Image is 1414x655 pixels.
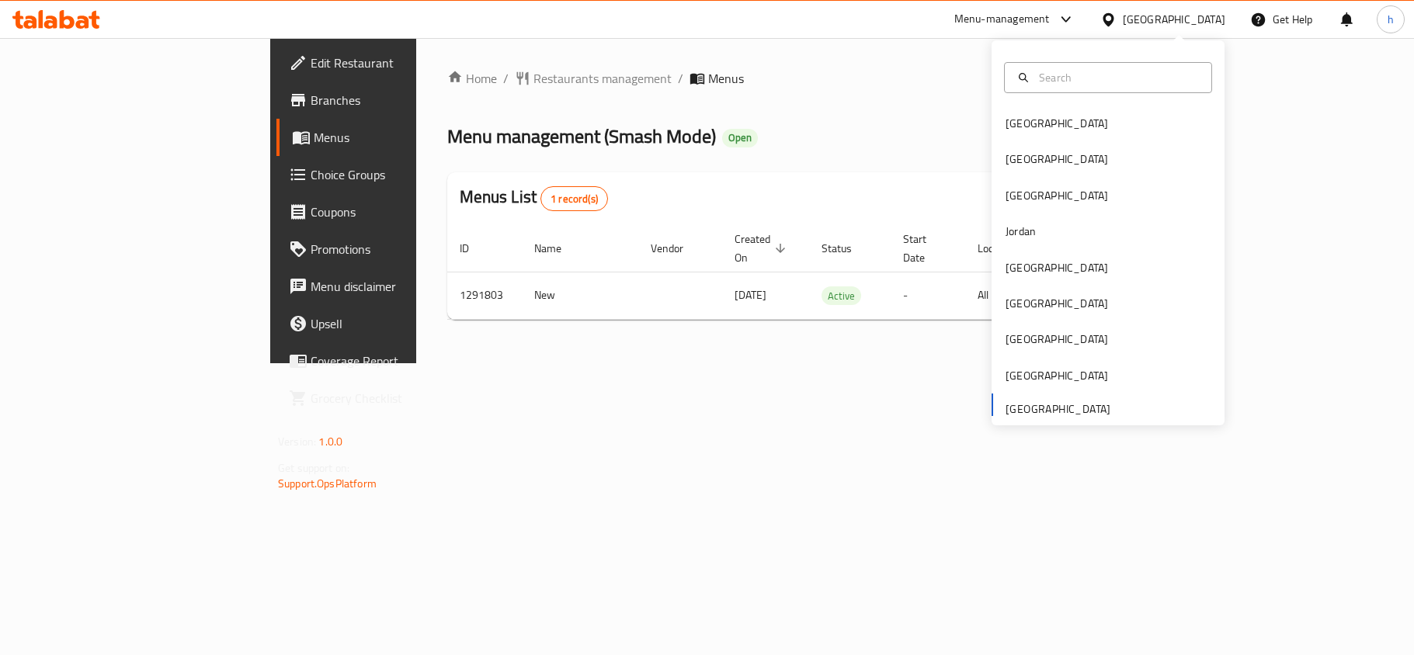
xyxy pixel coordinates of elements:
[1006,187,1108,204] div: [GEOGRAPHIC_DATA]
[447,119,716,154] span: Menu management ( Smash Mode )
[1006,151,1108,168] div: [GEOGRAPHIC_DATA]
[965,272,1045,319] td: All
[1033,69,1202,86] input: Search
[276,44,506,81] a: Edit Restaurant
[1006,115,1108,132] div: [GEOGRAPHIC_DATA]
[278,458,349,478] span: Get support on:
[978,239,1027,258] span: Locale
[311,314,494,333] span: Upsell
[311,389,494,407] span: Grocery Checklist
[276,119,506,156] a: Menus
[722,129,758,147] div: Open
[735,285,766,305] span: [DATE]
[311,91,494,109] span: Branches
[447,225,1219,320] table: enhanced table
[903,230,947,267] span: Start Date
[822,239,872,258] span: Status
[311,54,494,72] span: Edit Restaurant
[311,240,494,258] span: Promotions
[278,431,316,452] span: Version:
[460,239,489,258] span: ID
[678,69,683,88] li: /
[1006,259,1108,276] div: [GEOGRAPHIC_DATA]
[276,268,506,305] a: Menu disclaimer
[276,230,506,268] a: Promotions
[311,277,494,296] span: Menu disclaimer
[541,192,607,206] span: 1 record(s)
[651,239,704,258] span: Vendor
[1388,11,1394,28] span: h
[1006,367,1108,384] div: [GEOGRAPHIC_DATA]
[1006,331,1108,348] div: [GEOGRAPHIC_DATA]
[515,69,672,88] a: Restaurants management
[708,69,744,88] span: Menus
[276,379,506,417] a: Grocery Checklist
[534,239,582,258] span: Name
[722,131,758,144] span: Open
[891,272,965,319] td: -
[276,156,506,193] a: Choice Groups
[522,272,638,319] td: New
[447,69,1113,88] nav: breadcrumb
[1123,11,1225,28] div: [GEOGRAPHIC_DATA]
[1006,295,1108,312] div: [GEOGRAPHIC_DATA]
[311,352,494,370] span: Coverage Report
[954,10,1050,29] div: Menu-management
[314,128,494,147] span: Menus
[1006,223,1036,240] div: Jordan
[276,81,506,119] a: Branches
[822,287,861,305] span: Active
[276,342,506,379] a: Coverage Report
[540,186,608,211] div: Total records count
[533,69,672,88] span: Restaurants management
[276,193,506,230] a: Coupons
[318,431,342,452] span: 1.0.0
[276,305,506,342] a: Upsell
[311,203,494,221] span: Coupons
[311,165,494,184] span: Choice Groups
[460,185,608,211] h2: Menus List
[278,473,377,494] a: Support.OpsPlatform
[735,230,790,267] span: Created On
